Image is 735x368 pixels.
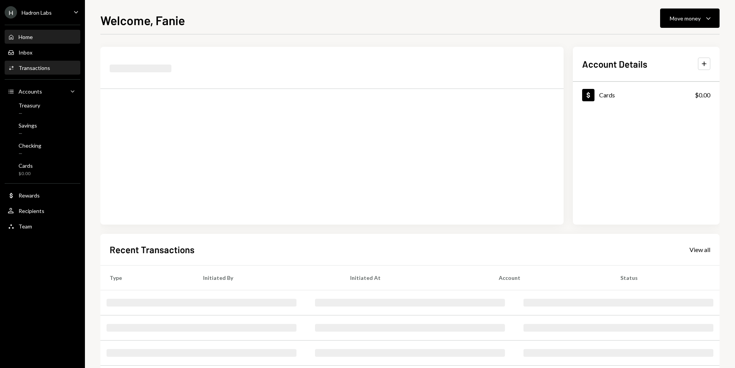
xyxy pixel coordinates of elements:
div: Rewards [19,192,40,199]
div: Home [19,34,33,40]
a: View all [689,245,710,254]
div: Accounts [19,88,42,95]
div: Move money [670,14,701,22]
div: — [19,110,40,117]
th: Account [489,265,611,290]
div: — [19,150,41,157]
th: Status [611,265,720,290]
div: Treasury [19,102,40,109]
div: Hadron Labs [22,9,52,16]
div: $0.00 [695,90,710,100]
div: Team [19,223,32,230]
a: Cards$0.00 [5,160,80,179]
a: Savings— [5,120,80,138]
a: Recipients [5,204,80,218]
div: $0.00 [19,170,33,177]
div: View all [689,246,710,254]
a: Transactions [5,61,80,75]
th: Type [100,265,194,290]
div: Checking [19,142,41,149]
th: Initiated At [341,265,489,290]
div: Recipients [19,208,44,214]
a: Treasury— [5,100,80,118]
div: Savings [19,122,37,129]
h1: Welcome, Fanie [100,12,185,28]
button: Move money [660,9,720,28]
div: Inbox [19,49,32,56]
a: Cards$0.00 [573,82,720,108]
a: Checking— [5,140,80,158]
a: Accounts [5,84,80,98]
a: Inbox [5,45,80,59]
h2: Account Details [582,58,647,70]
a: Team [5,219,80,233]
h2: Recent Transactions [110,243,195,256]
div: — [19,130,37,137]
div: Cards [599,91,615,99]
div: Cards [19,162,33,169]
div: Transactions [19,65,50,71]
div: H [5,6,17,19]
a: Home [5,30,80,44]
th: Initiated By [194,265,341,290]
a: Rewards [5,188,80,202]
